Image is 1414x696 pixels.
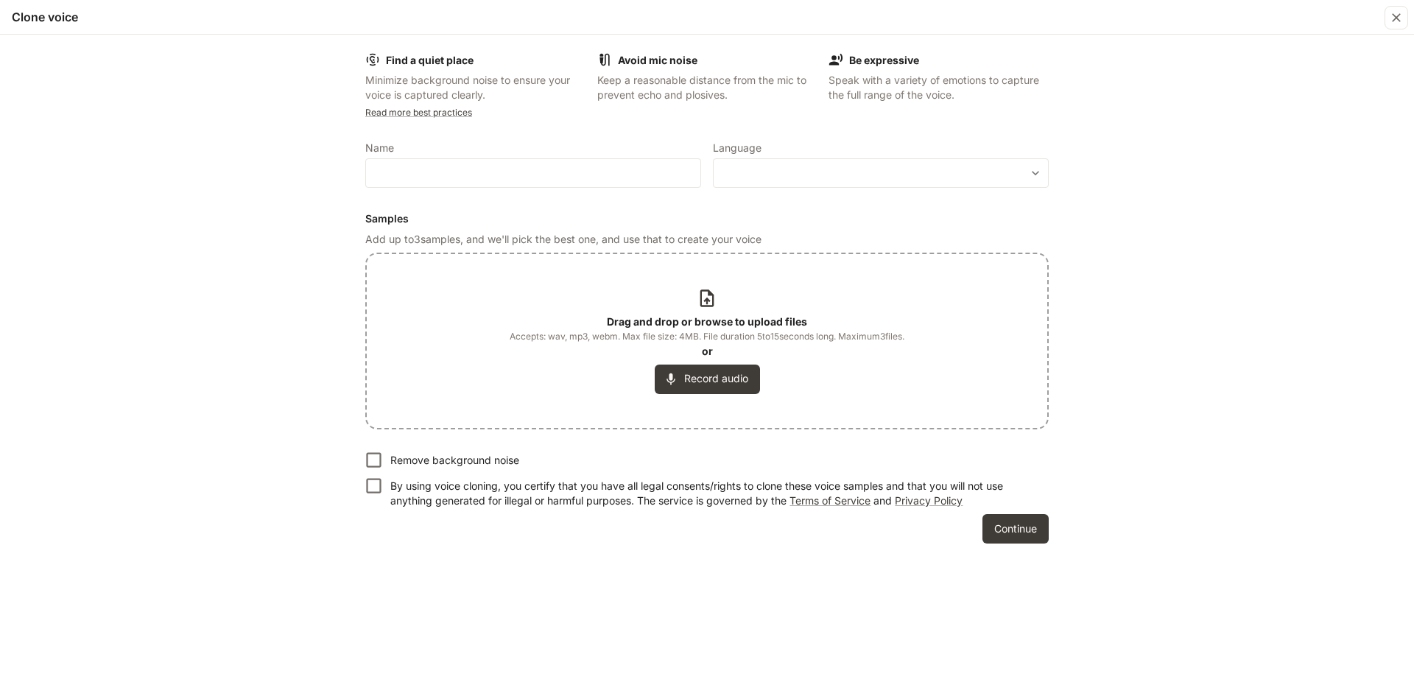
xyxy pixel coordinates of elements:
p: Add up to 3 samples, and we'll pick the best one, and use that to create your voice [365,232,1049,247]
p: Remove background noise [390,453,519,468]
a: Terms of Service [789,494,870,507]
a: Privacy Policy [895,494,963,507]
b: Avoid mic noise [618,54,697,66]
a: Read more best practices [365,107,472,118]
b: or [702,345,713,357]
b: Be expressive [849,54,919,66]
span: Accepts: wav, mp3, webm. Max file size: 4MB. File duration 5 to 15 seconds long. Maximum 3 files. [510,329,904,344]
p: By using voice cloning, you certify that you have all legal consents/rights to clone these voice ... [390,479,1037,508]
p: Keep a reasonable distance from the mic to prevent echo and plosives. [597,73,817,102]
p: Language [713,143,761,153]
b: Drag and drop or browse to upload files [607,315,807,328]
p: Name [365,143,394,153]
h5: Clone voice [12,9,78,25]
p: Minimize background noise to ensure your voice is captured clearly. [365,73,585,102]
h6: Samples [365,211,1049,226]
button: Continue [982,514,1049,544]
button: Record audio [655,365,760,394]
p: Speak with a variety of emotions to capture the full range of the voice. [829,73,1049,102]
div: ​ [714,166,1048,180]
b: Find a quiet place [386,54,474,66]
